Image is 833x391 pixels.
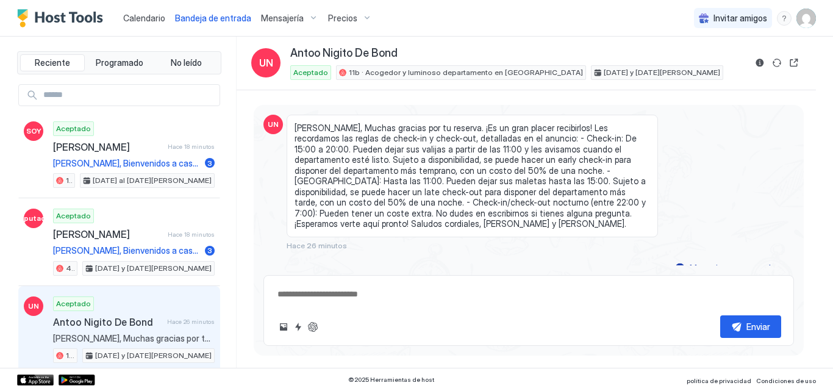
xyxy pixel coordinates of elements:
font: Condiciones de uso [756,377,816,384]
font: UN [259,57,273,69]
a: Logotipo de Host Tools [17,9,109,27]
font: Invitar amigos [713,13,767,23]
font: © [348,376,354,383]
font: Hace 26 minutos [167,318,215,325]
font: Diputado [16,213,51,223]
font: No leído [171,57,202,68]
font: [DATE] y [DATE][PERSON_NAME] [95,351,212,360]
button: Reciente [20,54,85,71]
font: [DATE] y [DATE][PERSON_NAME] [95,264,212,273]
font: Enviar [746,321,770,332]
font: 3 [207,246,212,255]
font: Aceptado [56,211,91,220]
font: 11b · Acogedor y luminoso departamento en [GEOGRAPHIC_DATA] [349,68,583,77]
button: Programado [87,54,152,71]
font: Antoo Nigito De Bond [53,316,153,328]
font: [DATE] y [DATE][PERSON_NAME] [604,68,720,77]
a: Condiciones de uso [756,373,816,386]
button: Reserva abierta [787,56,801,70]
font: Hace 26 minutos [287,241,347,250]
font: Antoo Nigito De Bond [290,46,398,59]
button: Información de reserva [753,56,767,70]
button: Respuesta rápida [291,320,306,334]
button: Enviar [720,315,781,338]
button: No leído [154,54,218,71]
font: 11b · Acogedor y luminoso departamento en [GEOGRAPHIC_DATA] [66,351,300,360]
button: Reserva de sincronización [770,56,784,70]
font: Hace 18 minutos [168,231,215,238]
font: [PERSON_NAME] [53,228,130,240]
font: Aceptado [56,299,91,308]
a: política de privacidad [687,373,751,386]
button: Subir imagen [276,320,291,334]
font: SOY [26,126,41,135]
font: Precios [328,13,357,23]
font: Hace 18 minutos [168,143,215,150]
font: [PERSON_NAME], Muchas gracias por tu reserva. ¡Es un gran placer recibirlos! Les recordamos las r... [295,123,648,229]
font: 4a · Elegante departamento en el corazón de Recoleta [66,264,257,273]
a: Tienda Google Play [59,375,95,386]
div: grupo de pestañas [17,51,221,74]
a: Tienda de aplicaciones [17,375,54,386]
font: UN [28,301,39,310]
font: Bandeja de entrada [175,13,251,23]
font: 2025 Herramientas de host [354,376,434,383]
button: Respuesta automática de ChatGPT [306,320,320,334]
font: política de privacidad [687,377,751,384]
input: Campo de entrada [38,85,220,106]
font: Aceptado [293,68,328,77]
font: Mensajería [261,13,304,23]
div: menú [777,11,792,26]
font: Aceptado [56,124,91,133]
font: Mensajes programados [690,263,780,273]
font: [PERSON_NAME] [53,141,130,153]
button: Mensajes programados [673,260,794,276]
font: UN [268,120,279,129]
font: Calendario [123,13,165,23]
a: Bandeja de entrada [175,12,251,24]
font: 3 [207,159,212,168]
font: [DATE] al [DATE][PERSON_NAME] [93,176,212,185]
font: Programado [96,57,143,68]
a: Calendario [123,12,165,24]
div: Perfil de usuario [796,9,816,28]
font: Reciente [35,57,70,68]
font: 11b · Acogedor y luminoso departamento en [GEOGRAPHIC_DATA] [66,176,300,185]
